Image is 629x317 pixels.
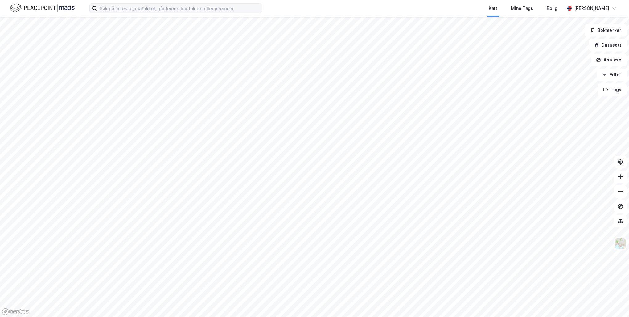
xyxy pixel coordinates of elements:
[598,287,629,317] div: Kontrollprogram for chat
[10,3,75,14] img: logo.f888ab2527a4732fd821a326f86c7f29.svg
[598,287,629,317] iframe: Chat Widget
[97,4,262,13] input: Søk på adresse, matrikkel, gårdeiere, leietakere eller personer
[489,5,497,12] div: Kart
[547,5,557,12] div: Bolig
[511,5,533,12] div: Mine Tags
[574,5,609,12] div: [PERSON_NAME]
